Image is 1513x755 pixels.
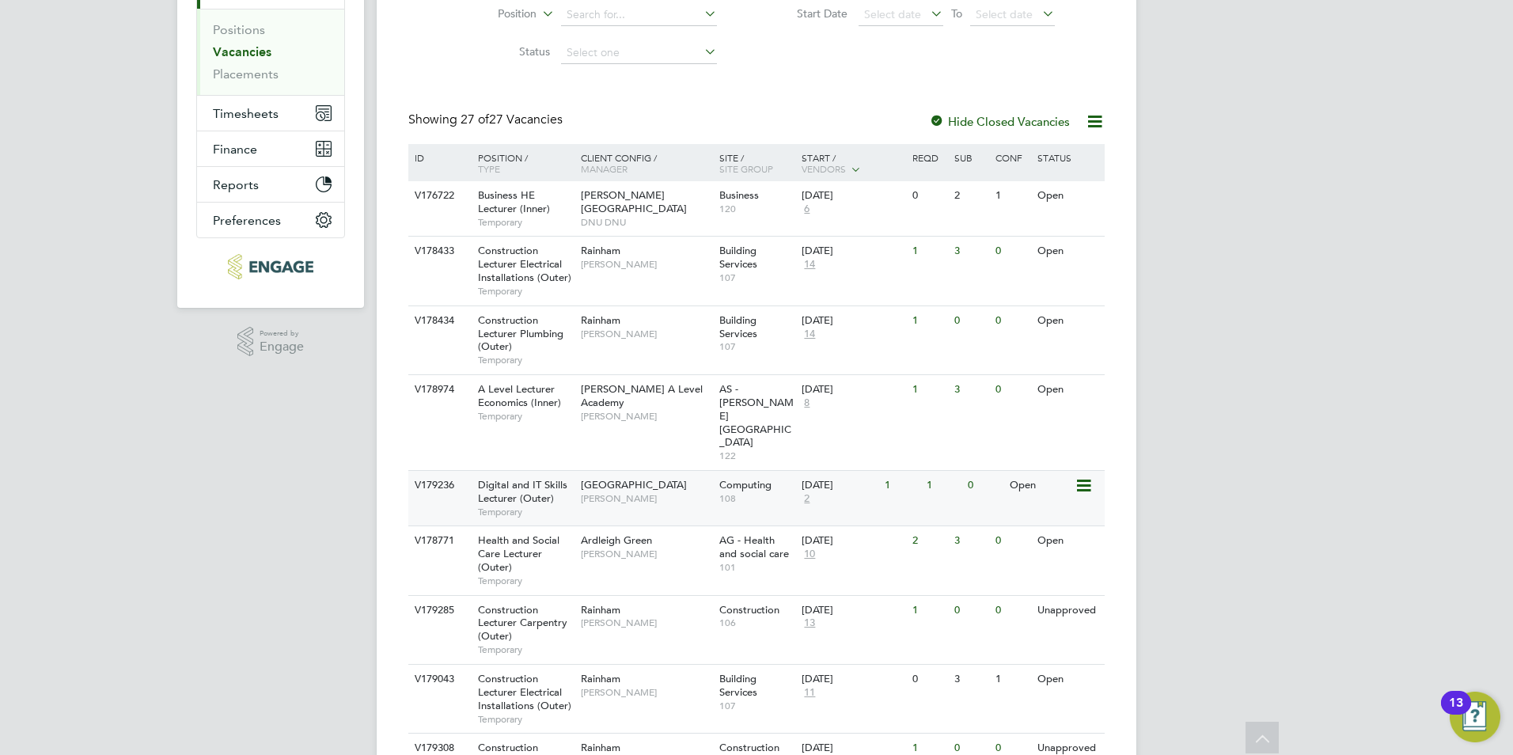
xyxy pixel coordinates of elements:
[881,471,922,500] div: 1
[411,471,466,500] div: V179236
[719,741,779,754] span: Construction
[715,144,798,182] div: Site /
[577,144,715,182] div: Client Config /
[802,617,817,630] span: 13
[196,254,345,279] a: Go to home page
[581,382,703,409] span: [PERSON_NAME] A Level Academy
[719,603,779,617] span: Construction
[950,181,992,211] div: 2
[802,328,817,341] span: 14
[950,526,992,556] div: 3
[228,254,313,279] img: carbonrecruitment-logo-retina.png
[411,665,466,694] div: V179043
[929,114,1070,129] label: Hide Closed Vacancies
[923,471,964,500] div: 1
[581,244,620,257] span: Rainham
[950,375,992,404] div: 3
[908,144,950,171] div: Reqd
[950,237,992,266] div: 3
[802,479,877,492] div: [DATE]
[581,533,652,547] span: Ardleigh Green
[581,162,628,175] span: Manager
[213,44,271,59] a: Vacancies
[719,203,794,215] span: 120
[719,478,772,491] span: Computing
[908,596,950,625] div: 1
[1033,144,1102,171] div: Status
[802,548,817,561] span: 10
[461,112,563,127] span: 27 Vacancies
[581,686,711,699] span: [PERSON_NAME]
[1033,237,1102,266] div: Open
[802,203,812,216] span: 6
[197,167,344,202] button: Reports
[976,7,1033,21] span: Select date
[213,22,265,37] a: Positions
[260,327,304,340] span: Powered by
[581,216,711,229] span: DNU DNU
[719,313,757,340] span: Building Services
[411,375,466,404] div: V178974
[408,112,566,128] div: Showing
[260,340,304,354] span: Engage
[581,603,620,617] span: Rainham
[411,526,466,556] div: V178771
[197,203,344,237] button: Preferences
[478,410,573,423] span: Temporary
[992,596,1033,625] div: 0
[478,216,573,229] span: Temporary
[719,450,794,462] span: 122
[478,506,573,518] span: Temporary
[561,4,717,26] input: Search for...
[581,328,711,340] span: [PERSON_NAME]
[802,686,817,700] span: 11
[802,396,812,410] span: 8
[719,271,794,284] span: 107
[908,306,950,336] div: 1
[581,672,620,685] span: Rainham
[719,188,759,202] span: Business
[802,604,904,617] div: [DATE]
[992,306,1033,336] div: 0
[581,492,711,505] span: [PERSON_NAME]
[411,144,466,171] div: ID
[478,188,550,215] span: Business HE Lecturer (Inner)
[719,561,794,574] span: 101
[950,596,992,625] div: 0
[964,471,1005,500] div: 0
[197,9,344,95] div: Jobs
[798,144,908,184] div: Start /
[478,672,571,712] span: Construction Lecturer Electrical Installations (Outer)
[478,162,500,175] span: Type
[411,306,466,336] div: V178434
[1006,471,1075,500] div: Open
[950,144,992,171] div: Sub
[719,617,794,629] span: 106
[237,327,305,357] a: Powered byEngage
[581,258,711,271] span: [PERSON_NAME]
[213,142,257,157] span: Finance
[756,6,848,21] label: Start Date
[802,162,846,175] span: Vendors
[719,244,757,271] span: Building Services
[478,575,573,587] span: Temporary
[446,6,537,22] label: Position
[908,526,950,556] div: 2
[197,96,344,131] button: Timesheets
[1450,692,1500,742] button: Open Resource Center, 13 new notifications
[561,42,717,64] input: Select one
[992,144,1033,171] div: Conf
[478,713,573,726] span: Temporary
[992,665,1033,694] div: 1
[802,314,904,328] div: [DATE]
[950,665,992,694] div: 3
[213,106,279,121] span: Timesheets
[992,526,1033,556] div: 0
[1033,181,1102,211] div: Open
[992,237,1033,266] div: 0
[719,533,789,560] span: AG - Health and social care
[478,382,561,409] span: A Level Lecturer Economics (Inner)
[950,306,992,336] div: 0
[478,643,573,656] span: Temporary
[197,131,344,166] button: Finance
